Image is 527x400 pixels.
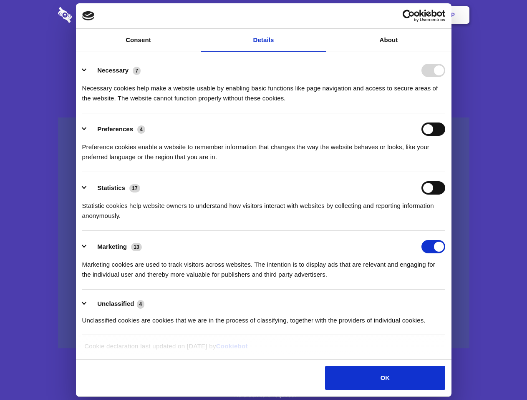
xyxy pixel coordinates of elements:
a: Wistia video thumbnail [58,117,469,349]
h1: Eliminate Slack Data Loss. [58,37,469,67]
div: Statistic cookies help website owners to understand how visitors interact with websites by collec... [82,195,445,221]
a: Usercentrics Cookiebot - opens in a new window [372,10,445,22]
div: Marketing cookies are used to track visitors across websites. The intention is to display ads tha... [82,253,445,280]
button: Preferences (4) [82,122,151,136]
a: Login [378,2,415,28]
div: Cookie declaration last updated on [DATE] by [78,341,449,357]
button: Statistics (17) [82,181,146,195]
a: About [326,29,451,52]
div: Necessary cookies help make a website usable by enabling basic functions like page navigation and... [82,77,445,103]
label: Necessary [97,67,129,74]
a: Contact [338,2,377,28]
a: Details [201,29,326,52]
span: 13 [131,243,142,251]
label: Marketing [97,243,127,250]
a: Cookiebot [216,342,248,350]
iframe: Drift Widget Chat Controller [485,358,517,390]
label: Preferences [97,125,133,132]
button: Necessary (7) [82,64,146,77]
div: Preference cookies enable a website to remember information that changes the way the website beha... [82,136,445,162]
span: 17 [129,184,140,192]
button: Unclassified (4) [82,299,150,309]
a: Pricing [245,2,281,28]
label: Statistics [97,184,125,191]
div: Unclassified cookies are cookies that we are in the process of classifying, together with the pro... [82,309,445,325]
span: 4 [137,300,145,308]
button: OK [325,366,445,390]
button: Marketing (13) [82,240,147,253]
span: 7 [133,67,141,75]
img: logo-wordmark-white-trans-d4663122ce5f474addd5e946df7df03e33cb6a1c49d2221995e7729f52c070b2.svg [58,7,129,23]
a: Consent [76,29,201,52]
img: logo [82,11,95,20]
span: 4 [137,125,145,134]
h4: Auto-redaction of sensitive data, encrypted data sharing and self-destructing private chats. Shar... [58,76,469,103]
